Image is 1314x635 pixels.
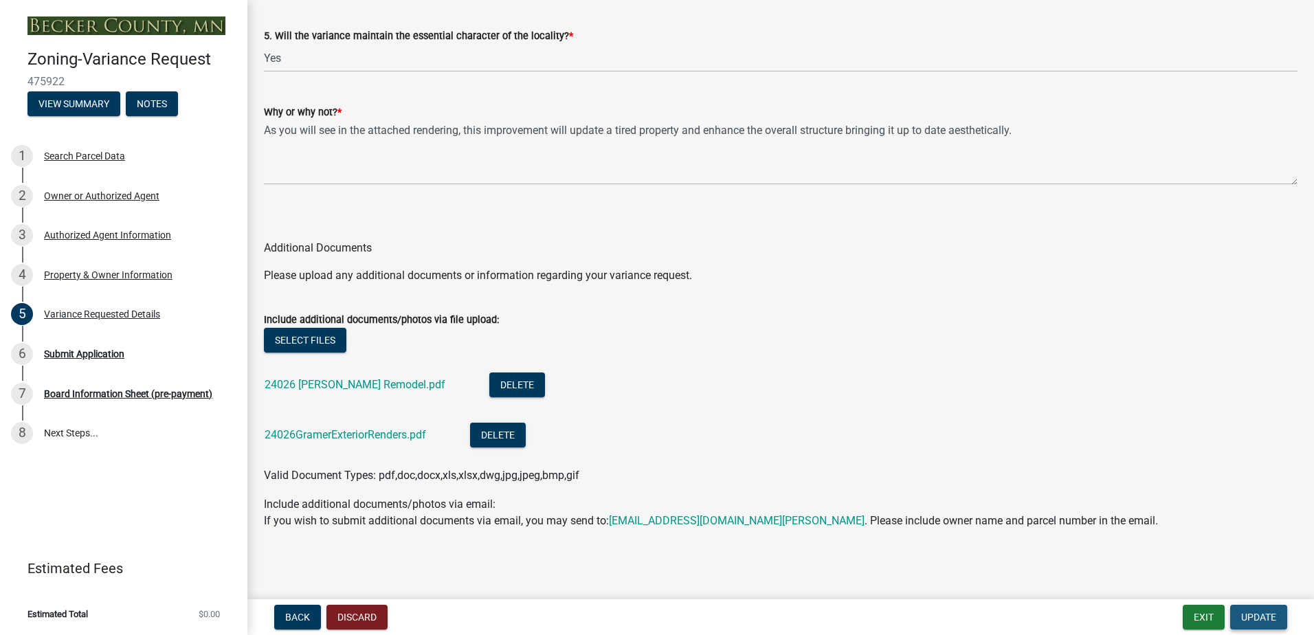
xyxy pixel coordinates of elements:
[126,99,178,110] wm-modal-confirm: Notes
[264,514,1158,527] span: If you wish to submit additional documents via email, you may send to: . Please include owner nam...
[489,379,545,392] wm-modal-confirm: Delete Document
[44,151,125,161] div: Search Parcel Data
[264,32,573,41] label: 5. Will the variance maintain the essential character of the locality?
[609,514,865,527] a: [EMAIL_ADDRESS][DOMAIN_NAME][PERSON_NAME]
[44,349,124,359] div: Submit Application
[11,555,225,582] a: Estimated Fees
[11,224,33,246] div: 3
[44,270,172,280] div: Property & Owner Information
[27,610,88,619] span: Estimated Total
[265,378,445,391] a: 24026 [PERSON_NAME] Remodel.pdf
[264,315,499,325] label: Include additional documents/photos via file upload:
[326,605,388,630] button: Discard
[1230,605,1287,630] button: Update
[1183,605,1225,630] button: Exit
[27,49,236,69] h4: Zoning-Variance Request
[264,496,1298,529] div: Include additional documents/photos via email:
[44,309,160,319] div: Variance Requested Details
[44,230,171,240] div: Authorized Agent Information
[264,240,1298,256] p: Additional Documents
[489,372,545,397] button: Delete
[11,264,33,286] div: 4
[126,91,178,116] button: Notes
[264,328,346,353] button: Select files
[11,343,33,365] div: 6
[264,108,342,118] label: Why or why not?
[285,612,310,623] span: Back
[11,422,33,444] div: 8
[264,267,1298,284] p: Please upload any additional documents or information regarding your variance request.
[44,191,159,201] div: Owner or Authorized Agent
[27,75,220,88] span: 475922
[470,430,526,443] wm-modal-confirm: Delete Document
[274,605,321,630] button: Back
[265,428,426,441] a: 24026GramerExteriorRenders.pdf
[27,16,225,35] img: Becker County, Minnesota
[264,469,579,482] span: Valid Document Types: pdf,doc,docx,xls,xlsx,dwg,jpg,jpeg,bmp,gif
[11,303,33,325] div: 5
[11,383,33,405] div: 7
[1241,612,1276,623] span: Update
[470,423,526,447] button: Delete
[27,91,120,116] button: View Summary
[44,389,212,399] div: Board Information Sheet (pre-payment)
[11,145,33,167] div: 1
[11,185,33,207] div: 2
[27,99,120,110] wm-modal-confirm: Summary
[199,610,220,619] span: $0.00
